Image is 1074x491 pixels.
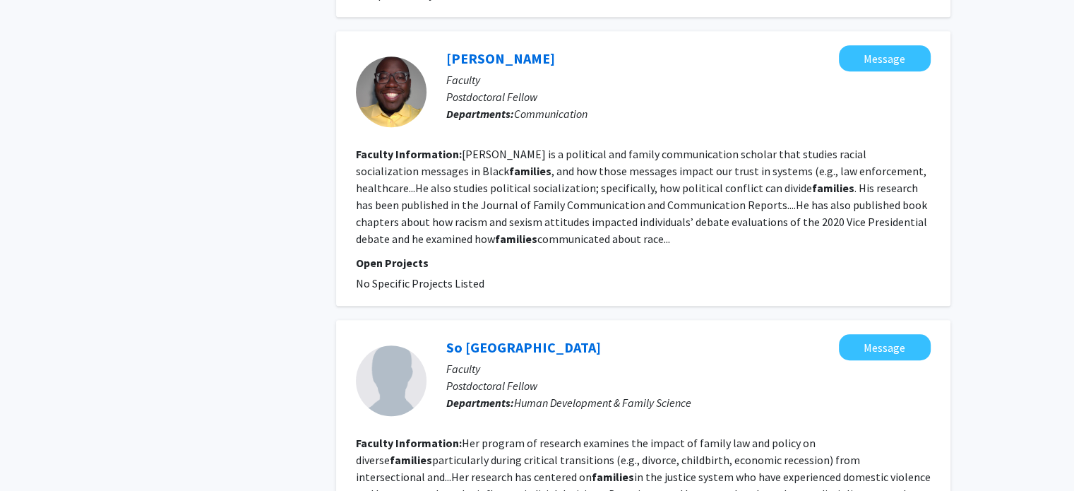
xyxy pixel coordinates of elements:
p: Postdoctoral Fellow [446,88,931,105]
b: families [509,164,551,178]
p: Faculty [446,71,931,88]
a: [PERSON_NAME] [446,49,555,67]
p: Faculty [446,360,931,377]
p: Open Projects [356,254,931,271]
iframe: Chat [11,427,60,480]
b: Departments: [446,107,514,121]
b: families [495,232,537,246]
a: So [GEOGRAPHIC_DATA] [446,338,601,356]
button: Message Xavier Scruggs [839,45,931,71]
fg-read-more: [PERSON_NAME] is a political and family communication scholar that studies racial socialization m... [356,147,927,246]
b: families [812,181,854,195]
b: Faculty Information: [356,147,462,161]
span: Human Development & Family Science [514,396,691,410]
span: Communication [514,107,587,121]
b: Departments: [446,396,514,410]
span: No Specific Projects Listed [356,276,484,290]
p: Postdoctoral Fellow [446,377,931,394]
b: Faculty Information: [356,436,462,450]
b: families [390,453,432,467]
button: Message So Young Park [839,334,931,360]
b: families [592,470,634,484]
